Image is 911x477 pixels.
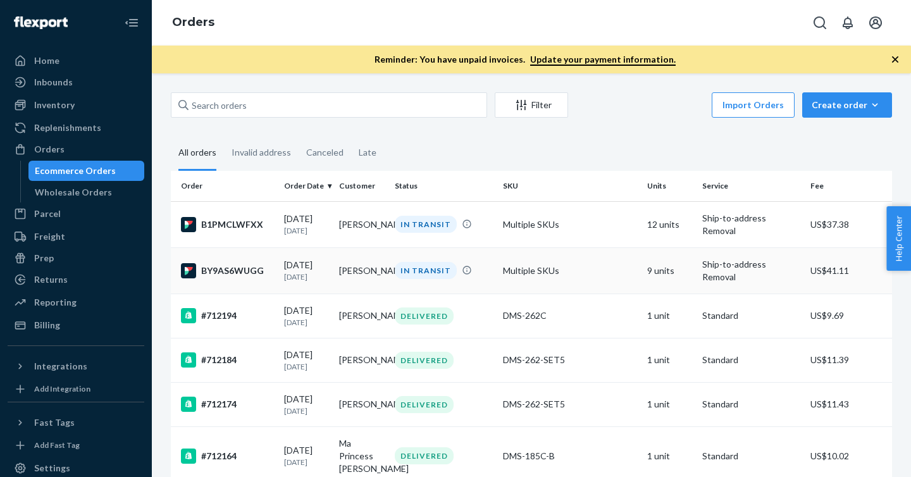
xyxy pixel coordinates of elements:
div: Integrations [34,360,87,373]
td: Multiple SKUs [498,201,642,247]
p: [DATE] [284,406,329,416]
p: [DATE] [284,317,329,328]
button: Open account menu [863,10,888,35]
th: Order Date [279,171,334,201]
td: US$11.43 [805,382,892,426]
div: Add Integration [34,383,90,394]
p: Standard [702,309,800,322]
td: 1 unit [642,338,697,382]
td: 12 units [642,201,697,247]
div: Customer [339,180,384,191]
div: Invalid address [232,136,291,169]
div: [DATE] [284,393,329,416]
p: [DATE] [284,271,329,282]
div: DELIVERED [395,396,454,413]
a: Prep [8,248,144,268]
td: 1 unit [642,382,697,426]
div: Parcel [34,208,61,220]
div: [DATE] [284,213,329,236]
div: BY9AS6WUGG [181,263,274,278]
div: DELIVERED [395,307,454,325]
a: Freight [8,226,144,247]
th: Units [642,171,697,201]
a: Wholesale Orders [28,182,145,202]
a: Inventory [8,95,144,115]
div: Inbounds [34,76,73,89]
button: Close Navigation [119,10,144,35]
div: Prep [34,252,54,264]
a: Add Integration [8,381,144,397]
div: #712184 [181,352,274,368]
a: Orders [172,15,214,29]
td: [PERSON_NAME] [334,338,389,382]
td: [PERSON_NAME] [334,382,389,426]
p: Standard [702,354,800,366]
div: Fast Tags [34,416,75,429]
div: [DATE] [284,444,329,468]
div: Add Fast Tag [34,440,80,450]
div: Late [359,136,376,169]
div: Home [34,54,59,67]
div: All orders [178,136,216,171]
th: SKU [498,171,642,201]
a: Reporting [8,292,144,313]
div: DELIVERED [395,447,454,464]
td: Ship-to-address Removal [697,201,805,247]
a: Add Fast Tag [8,438,144,453]
button: Import Orders [712,92,795,118]
td: [PERSON_NAME] [334,201,389,247]
div: DMS-262-SET5 [503,398,637,411]
td: US$41.11 [805,247,892,294]
a: Billing [8,315,144,335]
div: Inventory [34,99,75,111]
div: Replenishments [34,121,101,134]
div: Create order [812,99,883,111]
p: [DATE] [284,225,329,236]
div: B1PMCLWFXX [181,217,274,232]
th: Service [697,171,805,201]
div: #712174 [181,397,274,412]
td: [PERSON_NAME] [334,294,389,338]
a: Replenishments [8,118,144,138]
button: Create order [802,92,892,118]
div: Reporting [34,296,77,309]
td: 9 units [642,247,697,294]
div: IN TRANSIT [395,216,457,233]
div: Billing [34,319,60,331]
div: IN TRANSIT [395,262,457,279]
td: 1 unit [642,294,697,338]
img: Flexport logo [14,16,68,29]
a: Update your payment information. [530,54,676,66]
p: Reminder: You have unpaid invoices. [375,53,676,66]
div: Returns [34,273,68,286]
p: [DATE] [284,361,329,372]
a: Home [8,51,144,71]
div: DMS-185C-B [503,450,637,462]
td: Ship-to-address Removal [697,247,805,294]
input: Search orders [171,92,487,118]
div: Ecommerce Orders [35,164,116,177]
div: [DATE] [284,259,329,282]
p: Standard [702,398,800,411]
button: Help Center [886,206,911,271]
button: Filter [495,92,568,118]
button: Open Search Box [807,10,833,35]
td: US$11.39 [805,338,892,382]
p: Standard [702,450,800,462]
a: Returns [8,269,144,290]
div: Filter [495,99,567,111]
th: Status [390,171,498,201]
button: Open notifications [835,10,860,35]
div: Settings [34,462,70,474]
td: [PERSON_NAME] [334,247,389,294]
div: Canceled [306,136,344,169]
td: US$9.69 [805,294,892,338]
div: DMS-262C [503,309,637,322]
a: Inbounds [8,72,144,92]
div: Wholesale Orders [35,186,112,199]
ol: breadcrumbs [162,4,225,41]
div: DELIVERED [395,352,454,369]
div: [DATE] [284,349,329,372]
th: Fee [805,171,892,201]
div: #712194 [181,308,274,323]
